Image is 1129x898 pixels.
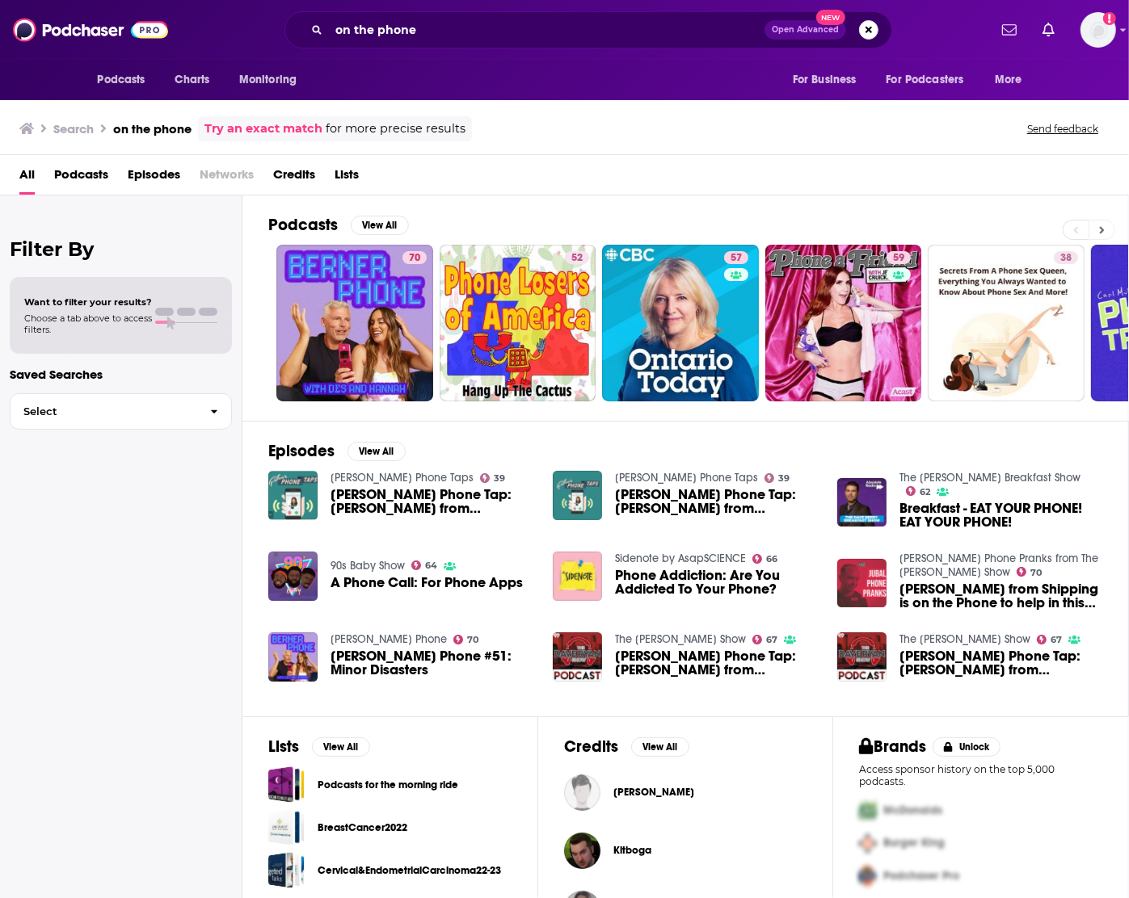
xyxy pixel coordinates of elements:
[564,736,618,757] h2: Credits
[10,367,232,382] p: Saved Searches
[1036,16,1061,44] a: Show notifications dropdown
[752,635,778,644] a: 67
[615,649,818,677] span: [PERSON_NAME] Phone Tap: [PERSON_NAME] from [PERSON_NAME] is on the Phone!
[1054,251,1078,264] a: 38
[312,737,370,757] button: View All
[837,632,887,682] a: Falen's Phone Tap: Jordan Knight from NKOTB is on the Phone!
[564,766,807,818] button: CeliaCelia
[402,251,427,264] a: 70
[453,635,479,644] a: 70
[837,559,887,608] img: Jackson from Shipping is on the Phone to help in this Phone Prank!
[883,870,959,883] span: Podchaser Pro
[268,441,406,461] a: EpisodesView All
[200,162,254,195] span: Networks
[553,552,602,601] img: Phone Addiction: Are You Addicted To Your Phone?
[204,120,322,138] a: Try an exact match
[268,809,305,846] a: BreastCancer2022
[564,825,807,876] button: KitbogaKitboga
[331,649,533,677] span: [PERSON_NAME] Phone #51: Minor Disasters
[268,441,335,461] h2: Episodes
[335,162,359,195] a: Lists
[268,766,305,803] a: Podcasts for the morning ride
[883,837,945,850] span: Burger King
[765,245,922,401] a: 59
[268,552,318,601] img: A Phone Call: For Phone Apps
[1030,569,1042,577] span: 70
[128,162,180,195] a: Episodes
[24,313,152,335] span: Choose a tab above to access filters.
[752,554,778,564] a: 66
[876,65,988,95] button: open menu
[772,26,839,34] span: Open Advanced
[1081,12,1116,48] span: Logged in as evankrask
[276,245,433,401] a: 70
[425,562,437,569] span: 64
[899,471,1081,485] a: The Dave Berry Breakfast Show
[631,737,689,757] button: View All
[331,559,405,573] a: 90s Baby Show
[602,245,759,401] a: 57
[268,632,318,682] img: Berner Phone #51: Minor Disasters
[331,576,523,590] span: A Phone Call: For Phone Apps
[766,636,777,644] span: 67
[1081,12,1116,48] img: User Profile
[731,250,742,266] span: 57
[615,488,818,515] a: Falen's Phone Tap: Jordan Knight from NKOTB is on the Phone!
[553,471,602,520] img: Falen's Phone Tap: Jordan Knight from NKOTB is on the Phone!
[331,471,474,485] a: Falen's Phone Taps
[273,162,315,195] a: Credits
[553,632,602,682] img: Falen's Phone Tap: Jordan Knight from NKOTB is on the Phone!
[928,245,1085,401] a: 38
[615,569,818,596] a: Phone Addiction: Are You Addicted To Your Phone?
[899,649,1102,677] a: Falen's Phone Tap: Jordan Knight from NKOTB is on the Phone!
[1022,122,1103,136] button: Send feedback
[228,65,318,95] button: open menu
[268,471,318,520] a: Falen's Phone Tap: Jordan Knight from NKOTB is on the Phone!
[165,65,220,95] a: Charts
[175,69,210,91] span: Charts
[494,475,505,482] span: 39
[899,501,1102,529] span: Breakfast - EAT YOUR PHONE! EAT YOUR PHONE!
[86,65,166,95] button: open menu
[564,736,689,757] a: CreditsView All
[348,442,406,461] button: View All
[887,69,964,91] span: For Podcasters
[837,478,887,527] img: Breakfast - EAT YOUR PHONE! EAT YOUR PHONE!
[724,251,748,264] a: 57
[765,20,846,40] button: Open AdvancedNew
[411,560,438,570] a: 64
[615,471,758,485] a: Falen's Phone Taps
[98,69,145,91] span: Podcasts
[1037,635,1063,644] a: 67
[1103,12,1116,25] svg: Add a profile image
[816,10,845,25] span: New
[615,632,746,646] a: The Dave Ryan Show
[54,162,108,195] a: Podcasts
[480,473,506,483] a: 39
[11,406,197,417] span: Select
[615,552,746,565] a: Sidenote by AsapSCIENCE
[351,216,409,235] button: View All
[24,296,152,308] span: Want to filter your results?
[467,636,478,644] span: 70
[853,860,883,893] img: Third Pro Logo
[613,844,651,857] a: Kitboga
[564,833,600,869] img: Kitboga
[564,774,600,811] img: Celia
[53,121,94,136] h3: Search
[268,852,305,888] span: Cervical&EndometrialCarcinoma22-23
[13,15,168,45] img: Podchaser - Follow, Share and Rate Podcasts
